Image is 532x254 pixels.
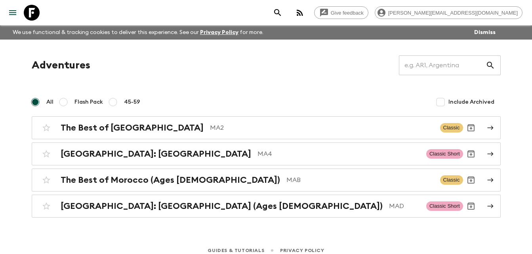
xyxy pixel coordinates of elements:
p: MA2 [210,123,434,133]
button: menu [5,5,21,21]
button: Archive [463,172,479,188]
h1: Adventures [32,57,90,73]
span: Classic Short [426,201,463,211]
h2: The Best of [GEOGRAPHIC_DATA] [61,123,204,133]
a: The Best of [GEOGRAPHIC_DATA]MA2ClassicArchive [32,116,501,139]
span: Classic [440,175,463,185]
p: We use functional & tracking cookies to deliver this experience. See our for more. [10,25,267,40]
span: Classic Short [426,149,463,159]
span: Give feedback [326,10,368,16]
span: 45-59 [124,98,140,106]
button: Archive [463,198,479,214]
a: [GEOGRAPHIC_DATA]: [GEOGRAPHIC_DATA] (Ages [DEMOGRAPHIC_DATA])MADClassic ShortArchive [32,195,501,218]
span: Flash Pack [74,98,103,106]
button: Archive [463,146,479,162]
span: All [46,98,53,106]
span: Classic [440,123,463,133]
button: Dismiss [472,27,498,38]
button: search adventures [270,5,286,21]
a: [GEOGRAPHIC_DATA]: [GEOGRAPHIC_DATA]MA4Classic ShortArchive [32,142,501,165]
h2: [GEOGRAPHIC_DATA]: [GEOGRAPHIC_DATA] [61,149,251,159]
a: The Best of Morocco (Ages [DEMOGRAPHIC_DATA])MABClassicArchive [32,169,501,191]
a: Give feedback [314,6,368,19]
button: Archive [463,120,479,136]
div: [PERSON_NAME][EMAIL_ADDRESS][DOMAIN_NAME] [375,6,522,19]
span: [PERSON_NAME][EMAIL_ADDRESS][DOMAIN_NAME] [384,10,522,16]
h2: The Best of Morocco (Ages [DEMOGRAPHIC_DATA]) [61,175,280,185]
p: MA4 [257,149,420,159]
span: Include Archived [448,98,494,106]
h2: [GEOGRAPHIC_DATA]: [GEOGRAPHIC_DATA] (Ages [DEMOGRAPHIC_DATA]) [61,201,383,211]
a: Privacy Policy [200,30,238,35]
p: MAD [389,201,420,211]
input: e.g. AR1, Argentina [399,54,486,76]
p: MAB [286,175,434,185]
